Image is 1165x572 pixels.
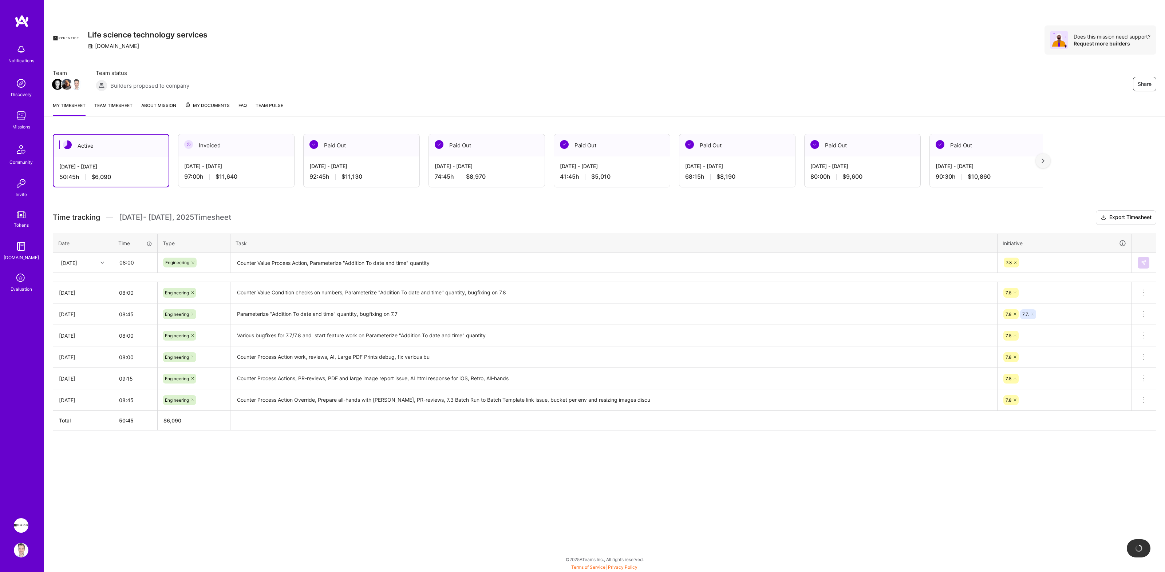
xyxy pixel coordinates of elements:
[685,140,694,149] img: Paid Out
[4,254,39,261] div: [DOMAIN_NAME]
[810,162,915,170] div: [DATE] - [DATE]
[113,326,157,345] input: HH:MM
[231,326,996,346] textarea: Various bugfixes for 7.7/7.8 and start feature work on Parameterize "Addition To date and time" q...
[53,69,81,77] span: Team
[1003,239,1126,247] div: Initiative
[435,140,443,149] img: Paid Out
[71,79,82,90] img: Team Member Avatar
[1101,214,1106,222] i: icon Download
[12,123,30,131] div: Missions
[113,390,157,410] input: HH:MM
[1006,354,1011,360] span: 7.8
[8,57,34,64] div: Notifications
[59,332,107,339] div: [DATE]
[96,69,189,77] span: Team status
[309,140,318,149] img: Paid Out
[178,134,294,156] div: Invoiced
[591,173,611,180] span: $5,010
[554,134,670,156] div: Paid Out
[1050,31,1068,49] img: Avatar
[165,397,189,403] span: Engineering
[1006,260,1012,265] span: 7.8
[685,173,789,180] div: 68:15 h
[1006,333,1011,338] span: 7.8
[1022,311,1029,317] span: 7.7.
[54,135,169,157] div: Active
[1074,33,1150,40] div: Does this mission need support?
[216,173,237,180] span: $11,640
[14,108,28,123] img: teamwork
[165,260,189,265] span: Engineering
[12,518,30,533] a: Apprentice: Life science technology services
[309,162,414,170] div: [DATE] - [DATE]
[113,305,157,324] input: HH:MM
[163,417,181,424] span: $ 6,090
[96,80,107,91] img: Builders proposed to company
[184,162,288,170] div: [DATE] - [DATE]
[14,42,28,57] img: bell
[1096,210,1156,225] button: Export Timesheet
[1042,158,1044,163] img: right
[165,376,189,381] span: Engineering
[1138,257,1150,269] div: null
[88,42,139,50] div: [DOMAIN_NAME]
[256,103,283,108] span: Team Pulse
[53,234,113,253] th: Date
[231,369,996,389] textarea: Counter Process Actions, PR-reviews, PDF and large image report issue, AI html response for iOS, ...
[14,176,28,191] img: Invite
[185,102,230,116] a: My Documents
[560,162,664,170] div: [DATE] - [DATE]
[63,140,72,149] img: Active
[61,259,77,266] div: [DATE]
[341,173,362,180] span: $11,130
[59,310,107,318] div: [DATE]
[94,102,133,116] a: Team timesheet
[59,173,163,181] div: 50:45 h
[1006,311,1011,317] span: 7.8
[1006,290,1011,295] span: 7.8
[59,289,107,297] div: [DATE]
[14,76,28,91] img: discovery
[113,347,157,367] input: HH:MM
[842,173,862,180] span: $9,600
[113,369,157,388] input: HH:MM
[256,102,283,116] a: Team Pulse
[16,191,27,198] div: Invite
[1135,545,1142,552] img: loading
[118,239,152,247] div: Time
[936,140,944,149] img: Paid Out
[936,173,1040,180] div: 90:30 h
[53,78,62,91] a: Team Member Avatar
[119,213,231,222] span: [DATE] - [DATE] , 2025 Timesheet
[12,141,30,158] img: Community
[53,213,100,222] span: Time tracking
[11,285,32,293] div: Evaluation
[165,311,189,317] span: Engineering
[231,283,996,303] textarea: Counter Value Condition checks on numbers, Parameterize "Addition To date and time" quantity, bug...
[1141,260,1146,266] img: Submit
[114,253,157,272] input: HH:MM
[560,173,664,180] div: 41:45 h
[14,221,29,229] div: Tokens
[679,134,795,156] div: Paid Out
[231,390,996,410] textarea: Counter Process Action Override, Prepare all-hands with [PERSON_NAME], PR-reviews, 7.3 Batch Run ...
[11,91,32,98] div: Discovery
[113,411,158,430] th: 50:45
[185,102,230,110] span: My Documents
[231,347,996,367] textarea: Counter Process Action work, reviews, AI, Large PDF Prints debug, fix various bu
[52,79,63,90] img: Team Member Avatar
[936,162,1040,170] div: [DATE] - [DATE]
[17,211,25,218] img: tokens
[810,140,819,149] img: Paid Out
[930,134,1046,156] div: Paid Out
[59,375,107,382] div: [DATE]
[309,173,414,180] div: 92:45 h
[810,173,915,180] div: 80:00 h
[716,173,735,180] span: $8,190
[230,234,998,253] th: Task
[165,354,189,360] span: Engineering
[113,283,157,302] input: HH:MM
[14,239,28,254] img: guide book
[1138,80,1152,88] span: Share
[12,543,30,557] a: User Avatar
